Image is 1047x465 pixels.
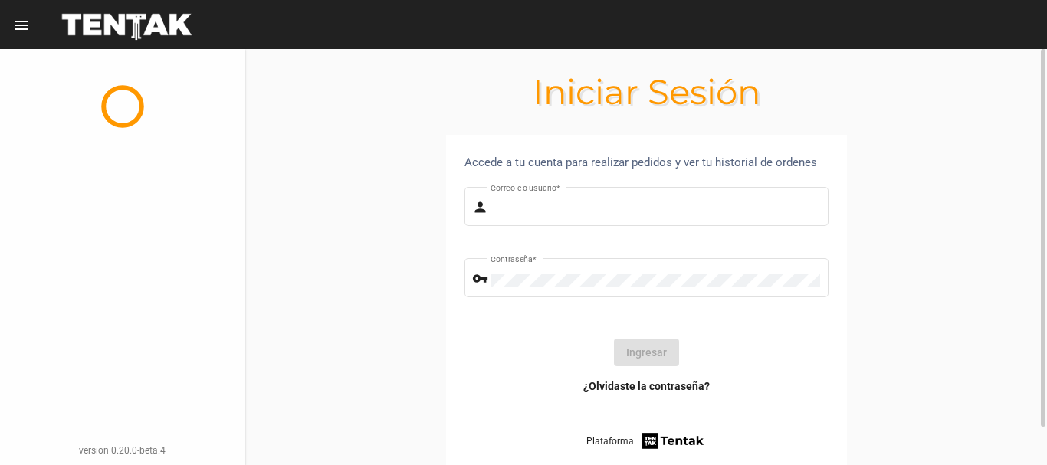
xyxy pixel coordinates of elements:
mat-icon: vpn_key [472,270,491,288]
h1: Iniciar Sesión [245,80,1047,104]
div: Accede a tu cuenta para realizar pedidos y ver tu historial de ordenes [464,153,829,172]
mat-icon: menu [12,16,31,34]
mat-icon: person [472,198,491,217]
a: Plataforma [586,431,707,451]
a: ¿Olvidaste la contraseña? [583,378,710,394]
img: tentak-firm.png [640,431,706,451]
button: Ingresar [614,339,679,366]
span: Plataforma [586,434,634,449]
div: version 0.20.0-beta.4 [12,443,232,458]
